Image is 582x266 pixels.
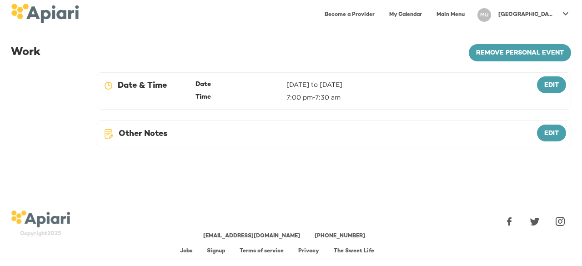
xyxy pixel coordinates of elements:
[315,232,365,240] div: [PHONE_NUMBER]
[286,80,342,89] div: [DATE] to [DATE]
[286,93,502,102] div: 7:00 pm - 7:30 am
[180,248,192,254] a: Jobs
[11,4,79,23] img: logo
[431,5,470,24] a: Main Menu
[469,44,571,61] button: remove personal event
[498,11,553,19] p: [GEOGRAPHIC_DATA]
[105,128,196,140] div: Other Notes
[207,248,225,254] a: Signup
[476,48,564,59] span: remove personal event
[298,248,319,254] a: Privacy
[544,80,559,91] span: edit
[196,93,286,102] div: Time
[196,80,286,89] div: Date
[11,230,70,238] div: Copyright 2025
[11,211,70,228] img: logo
[537,76,566,94] button: edit
[334,248,374,254] a: The Sweet Life
[537,125,566,142] button: edit
[11,45,40,61] div: Work
[105,80,196,92] div: Date & Time
[203,233,300,239] a: [EMAIL_ADDRESS][DOMAIN_NAME]
[477,8,491,22] div: MU
[384,5,427,24] a: My Calendar
[319,5,380,24] a: Become a Provider
[544,128,559,140] span: edit
[240,248,284,254] a: Terms of service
